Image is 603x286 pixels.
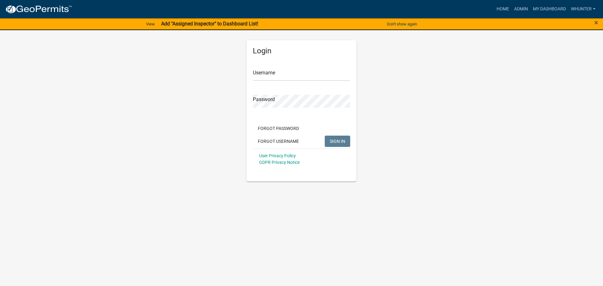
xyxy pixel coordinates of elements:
[259,153,296,158] a: User Privacy Policy
[253,123,304,134] button: Forgot Password
[253,46,350,56] h5: Login
[530,3,568,15] a: My Dashboard
[494,3,512,15] a: Home
[330,138,345,143] span: SIGN IN
[253,136,304,147] button: Forgot Username
[161,21,258,27] strong: Add "Assigned Inspector" to Dashboard List!
[259,160,300,165] a: GDPR Privacy Notice
[384,19,420,29] button: Don't show again
[594,19,598,26] button: Close
[594,18,598,27] span: ×
[325,136,350,147] button: SIGN IN
[512,3,530,15] a: Admin
[144,19,157,29] a: View
[568,3,598,15] a: whunter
